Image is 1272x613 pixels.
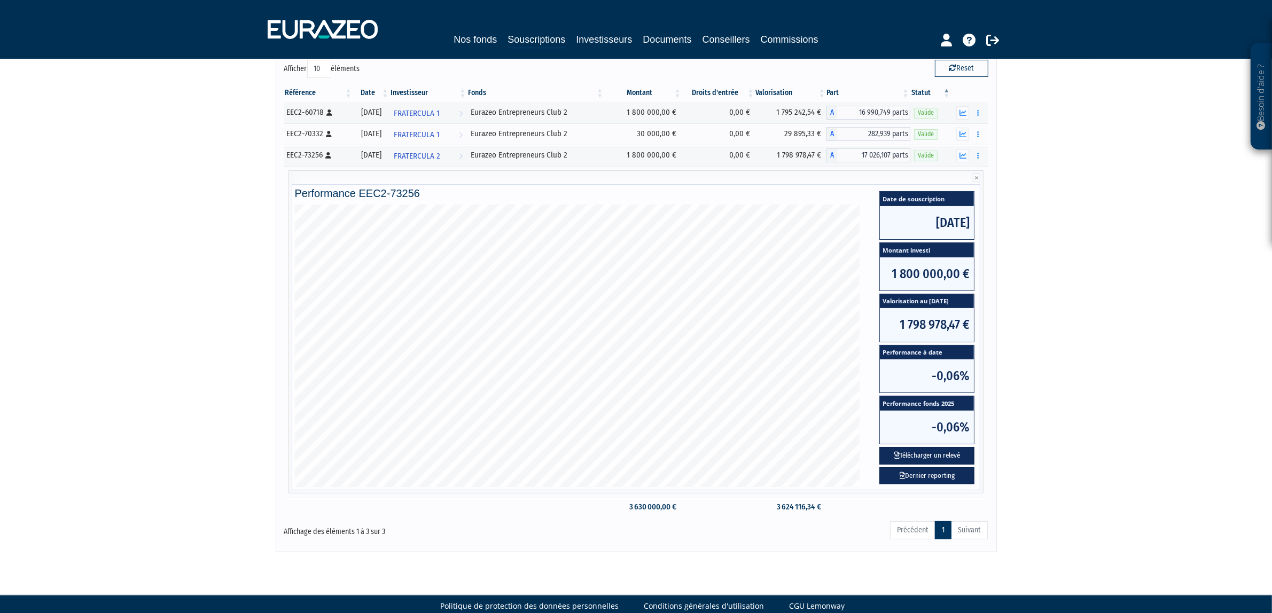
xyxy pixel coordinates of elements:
[880,308,974,341] span: 1 798 978,47 €
[682,123,755,145] td: 0,00 €
[682,102,755,123] td: 0,00 €
[394,146,440,166] span: FRATERCULA 2
[935,60,988,77] button: Reset
[837,106,910,120] span: 16 990,749 parts
[826,127,910,141] div: A - Eurazeo Entrepreneurs Club 2
[287,150,349,161] div: EEC2-73256
[605,84,682,102] th: Montant: activer pour trier la colonne par ordre croissant
[327,109,333,116] i: [Français] Personne physique
[880,192,974,206] span: Date de souscription
[508,32,565,49] a: Souscriptions
[284,60,360,78] label: Afficher éléments
[826,148,910,162] div: A - Eurazeo Entrepreneurs Club 2
[880,345,974,360] span: Performance à date
[755,102,826,123] td: 1 795 242,54 €
[644,601,764,611] a: Conditions générales d'utilisation
[394,104,440,123] span: FRATERCULA 1
[459,104,463,123] i: Voir l'investisseur
[880,294,974,309] span: Valorisation au [DATE]
[880,359,974,392] span: -0,06%
[441,601,619,611] a: Politique de protection des données personnelles
[459,146,463,166] i: Voir l'investisseur
[914,129,938,139] span: Valide
[389,84,467,102] th: Investisseur: activer pour trier la colonne par ordre croissant
[879,447,974,465] button: Télécharger un relevé
[935,521,951,539] a: 1
[284,84,353,102] th: Référence : activer pour trier la colonne par ordre croissant
[326,152,332,159] i: [Français] Personne physique
[826,127,837,141] span: A
[790,601,845,611] a: CGU Lemonway
[837,148,910,162] span: 17 026,107 parts
[357,107,386,118] div: [DATE]
[682,84,755,102] th: Droits d'entrée: activer pour trier la colonne par ordre croissant
[761,32,818,47] a: Commissions
[837,127,910,141] span: 282,939 parts
[880,411,974,444] span: -0,06%
[910,84,951,102] th: Statut : activer pour trier la colonne par ordre d&eacute;croissant
[326,131,332,137] i: [Français] Personne physique
[471,128,600,139] div: Eurazeo Entrepreneurs Club 2
[703,32,750,47] a: Conseillers
[1255,49,1268,145] p: Besoin d'aide ?
[755,84,826,102] th: Valorisation: activer pour trier la colonne par ordre croissant
[643,32,692,47] a: Documents
[295,187,978,199] h4: Performance EEC2-73256
[826,148,837,162] span: A
[307,60,331,78] select: Afficheréléments
[459,125,463,145] i: Voir l'investisseur
[389,102,467,123] a: FRATERCULA 1
[605,145,682,166] td: 1 800 000,00 €
[353,84,390,102] th: Date: activer pour trier la colonne par ordre croissant
[755,498,826,516] td: 3 624 116,34 €
[389,145,467,166] a: FRATERCULA 2
[755,145,826,166] td: 1 798 978,47 €
[682,145,755,166] td: 0,00 €
[914,151,938,161] span: Valide
[880,396,974,411] span: Performance fonds 2025
[880,206,974,239] span: [DATE]
[879,467,974,485] a: Dernier reporting
[454,32,497,47] a: Nos fonds
[284,520,568,537] div: Affichage des éléments 1 à 3 sur 3
[605,102,682,123] td: 1 800 000,00 €
[357,128,386,139] div: [DATE]
[389,123,467,145] a: FRATERCULA 1
[826,106,837,120] span: A
[605,123,682,145] td: 30 000,00 €
[576,32,632,47] a: Investisseurs
[287,107,349,118] div: EEC2-60718
[467,84,604,102] th: Fonds: activer pour trier la colonne par ordre croissant
[826,106,910,120] div: A - Eurazeo Entrepreneurs Club 2
[471,107,600,118] div: Eurazeo Entrepreneurs Club 2
[826,84,910,102] th: Part: activer pour trier la colonne par ordre croissant
[755,123,826,145] td: 29 895,33 €
[880,257,974,290] span: 1 800 000,00 €
[268,20,378,39] img: 1732889491-logotype_eurazeo_blanc_rvb.png
[394,125,440,145] span: FRATERCULA 1
[287,128,349,139] div: EEC2-70332
[914,108,938,118] span: Valide
[880,243,974,257] span: Montant investi
[605,498,682,516] td: 3 630 000,00 €
[357,150,386,161] div: [DATE]
[471,150,600,161] div: Eurazeo Entrepreneurs Club 2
